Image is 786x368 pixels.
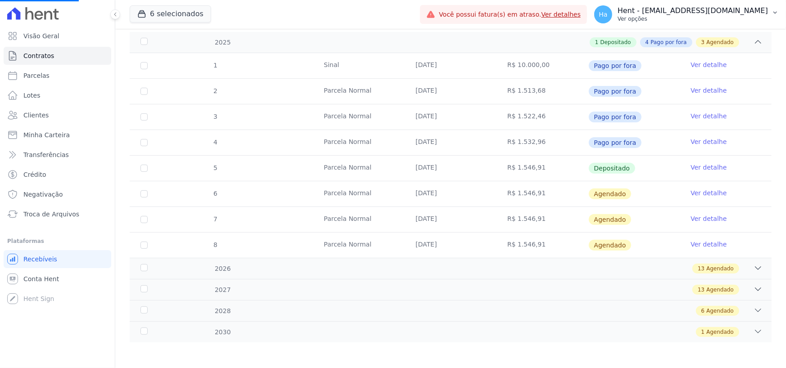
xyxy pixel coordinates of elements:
a: Parcelas [4,67,111,85]
p: Hent - [EMAIL_ADDRESS][DOMAIN_NAME] [618,6,768,15]
span: 6 [701,307,705,315]
input: Só é possível selecionar pagamentos em aberto [140,113,148,121]
td: Sinal [313,53,405,78]
span: Contratos [23,51,54,60]
button: Ha Hent - [EMAIL_ADDRESS][DOMAIN_NAME] Ver opções [587,2,786,27]
span: 13 [698,265,705,273]
span: 6 [212,190,217,197]
span: Visão Geral [23,31,59,40]
span: Transferências [23,150,69,159]
span: Depositado [589,163,636,174]
td: Parcela Normal [313,207,405,232]
td: [DATE] [405,156,497,181]
a: Contratos [4,47,111,65]
a: Clientes [4,106,111,124]
td: [DATE] [405,79,497,104]
a: Ver detalhe [691,137,727,146]
a: Ver detalhe [691,188,727,197]
a: Ver detalhe [691,240,727,249]
span: Agendado [589,188,632,199]
td: R$ 1.546,91 [497,181,588,206]
span: Recebíveis [23,255,57,264]
span: Lotes [23,91,41,100]
td: [DATE] [405,181,497,206]
span: Negativação [23,190,63,199]
a: Recebíveis [4,250,111,268]
input: Só é possível selecionar pagamentos em aberto [140,165,148,172]
span: Minha Carteira [23,130,70,139]
span: 3 [701,38,705,46]
a: Minha Carteira [4,126,111,144]
span: 1 [212,62,217,69]
td: [DATE] [405,130,497,155]
input: Só é possível selecionar pagamentos em aberto [140,139,148,146]
span: Troca de Arquivos [23,210,79,219]
td: Parcela Normal [313,181,405,206]
span: 13 [698,286,705,294]
span: 3 [212,113,217,120]
a: Transferências [4,146,111,164]
span: Agendado [706,265,734,273]
td: Parcela Normal [313,233,405,258]
td: Parcela Normal [313,104,405,130]
span: Agendado [706,38,734,46]
td: R$ 1.513,68 [497,79,588,104]
input: default [140,190,148,197]
a: Visão Geral [4,27,111,45]
td: [DATE] [405,233,497,258]
a: Conta Hent [4,270,111,288]
span: Agendado [589,240,632,251]
td: R$ 10.000,00 [497,53,588,78]
p: Ver opções [618,15,768,22]
td: R$ 1.522,46 [497,104,588,130]
span: Agendado [589,214,632,225]
span: Pago por fora [589,86,642,97]
a: Ver detalhe [691,112,727,121]
span: Ha [599,11,607,18]
a: Ver detalhe [691,60,727,69]
span: Crédito [23,170,46,179]
span: 4 [646,38,649,46]
a: Crédito [4,166,111,184]
td: Parcela Normal [313,130,405,155]
span: 7 [212,215,217,223]
a: Ver detalhe [691,214,727,223]
span: 4 [212,139,217,146]
span: 1 [595,38,599,46]
span: Pago por fora [589,137,642,148]
div: Plataformas [7,236,108,247]
td: [DATE] [405,207,497,232]
span: 5 [212,164,217,171]
td: [DATE] [405,53,497,78]
td: R$ 1.546,91 [497,156,588,181]
a: Troca de Arquivos [4,205,111,223]
span: Agendado [706,328,734,336]
input: default [140,216,148,223]
input: Só é possível selecionar pagamentos em aberto [140,62,148,69]
a: Ver detalhes [541,11,581,18]
span: Agendado [706,307,734,315]
span: Pago por fora [589,60,642,71]
span: Parcelas [23,71,50,80]
input: Só é possível selecionar pagamentos em aberto [140,88,148,95]
span: Pago por fora [589,112,642,122]
td: Parcela Normal [313,156,405,181]
button: 6 selecionados [130,5,211,22]
a: Ver detalhe [691,86,727,95]
span: Conta Hent [23,274,59,283]
a: Ver detalhe [691,163,727,172]
span: Clientes [23,111,49,120]
span: 8 [212,241,217,248]
td: R$ 1.546,91 [497,207,588,232]
span: Você possui fatura(s) em atraso. [439,10,581,19]
span: Depositado [600,38,631,46]
input: default [140,242,148,249]
a: Negativação [4,185,111,203]
span: Agendado [706,286,734,294]
td: R$ 1.546,91 [497,233,588,258]
span: 1 [701,328,705,336]
span: Pago por fora [650,38,687,46]
td: R$ 1.532,96 [497,130,588,155]
td: Parcela Normal [313,79,405,104]
a: Lotes [4,86,111,104]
